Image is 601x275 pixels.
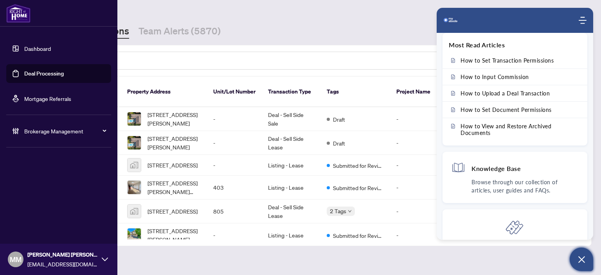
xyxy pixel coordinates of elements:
[121,77,207,107] th: Property Address
[333,139,345,147] span: Draft
[128,158,141,172] img: thumbnail-img
[128,112,141,126] img: thumbnail-img
[24,95,71,102] a: Mortgage Referrals
[262,131,320,155] td: Deal - Sell Side Lease
[207,223,262,247] td: -
[348,209,352,213] span: down
[333,115,345,124] span: Draft
[449,41,505,49] h3: Most Read Articles
[207,176,262,200] td: 403
[390,176,437,200] td: -
[128,136,141,149] img: thumbnail-img
[207,200,262,223] td: 805
[443,118,587,141] a: How to View and Restore Archived Documents
[148,207,198,216] span: [STREET_ADDRESS]
[471,164,521,173] h4: Knowledge Base
[27,250,98,259] span: [PERSON_NAME] [PERSON_NAME]
[461,90,550,97] span: How to Upload a Deal Transaction
[262,107,320,131] td: Deal - Sell Side Sale
[443,152,587,203] div: Knowledge BaseBrowse through our collection of articles, user guides and FAQs.
[27,260,98,268] span: [EMAIL_ADDRESS][DOMAIN_NAME]
[578,16,587,24] div: Modules Menu
[320,77,390,107] th: Tags
[333,161,384,170] span: Submitted for Review
[443,13,458,28] span: Company logo
[443,102,587,118] a: How to Set Document Permissions
[461,106,552,113] span: How to Set Document Permissions
[461,123,579,136] span: How to View and Restore Archived Documents
[207,107,262,131] td: -
[390,155,437,176] td: -
[128,228,141,242] img: thumbnail-img
[390,77,437,107] th: Project Name
[570,248,593,271] button: Open asap
[128,181,141,194] img: thumbnail-img
[139,25,221,39] a: Team Alerts (5870)
[24,70,64,77] a: Deal Processing
[24,45,51,52] a: Dashboard
[390,200,437,223] td: -
[262,200,320,223] td: Deal - Sell Side Lease
[443,13,458,28] img: logo
[443,69,587,85] a: How to Input Commission
[390,131,437,155] td: -
[390,223,437,247] td: -
[262,155,320,176] td: Listing - Lease
[262,223,320,247] td: Listing - Lease
[207,131,262,155] td: -
[461,57,554,64] span: How to Set Transaction Permissions
[148,226,201,244] span: [STREET_ADDRESS][PERSON_NAME]
[6,4,31,23] img: logo
[24,127,106,135] span: Brokerage Management
[262,77,320,107] th: Transaction Type
[148,179,201,196] span: [STREET_ADDRESS][PERSON_NAME][PERSON_NAME]
[148,134,201,151] span: [STREET_ADDRESS][PERSON_NAME]
[128,205,141,218] img: thumbnail-img
[390,107,437,131] td: -
[262,176,320,200] td: Listing - Lease
[330,207,346,216] span: 2 Tags
[10,254,22,265] span: MM
[333,231,384,240] span: Submitted for Review
[443,85,587,101] a: How to Upload a Deal Transaction
[471,178,579,194] p: Browse through our collection of articles, user guides and FAQs.
[148,161,198,169] span: [STREET_ADDRESS]
[443,52,587,68] a: How to Set Transaction Permissions
[461,74,529,80] span: How to Input Commission
[207,77,262,107] th: Unit/Lot Number
[207,155,262,176] td: -
[333,183,384,192] span: Submitted for Review
[148,110,201,128] span: [STREET_ADDRESS][PERSON_NAME]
